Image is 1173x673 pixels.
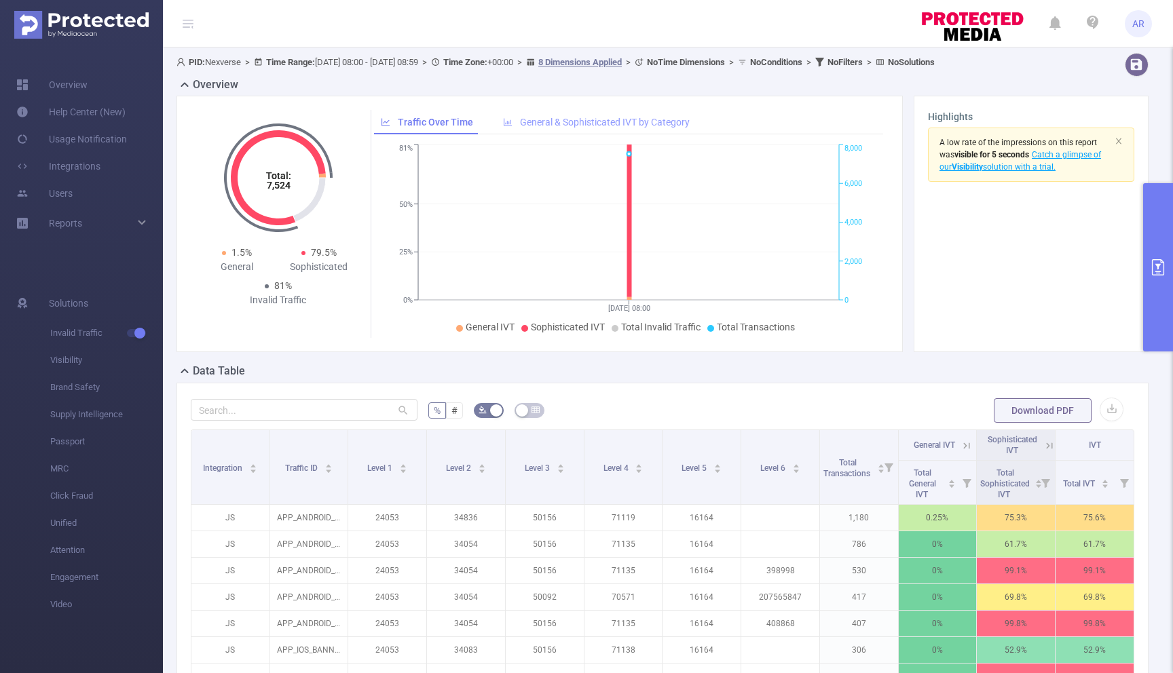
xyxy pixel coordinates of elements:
[506,637,584,663] p: 50156
[584,611,663,636] p: 71135
[820,584,898,610] p: 417
[557,462,564,466] i: icon: caret-up
[506,531,584,557] p: 50156
[427,558,505,583] p: 34054
[50,509,163,537] span: Unified
[977,611,1055,636] p: 99.8%
[191,637,269,663] p: JS
[939,138,1097,147] span: A low rate of the impressions on this report
[270,558,348,583] p: APP_ANDROID_BANNER
[1056,505,1134,531] p: 75.6%
[988,435,1037,455] span: Sophisticated IVT
[451,405,458,416] span: #
[189,57,205,67] b: PID:
[270,637,348,663] p: APP_IOS_BANNER
[443,57,487,67] b: Time Zone:
[50,347,163,374] span: Visibility
[50,428,163,455] span: Passport
[948,478,956,482] i: icon: caret-up
[899,584,977,610] p: 0%
[237,293,319,307] div: Invalid Traffic
[270,611,348,636] p: APP_ANDROID_BANNER
[399,200,413,209] tspan: 50%
[557,467,564,472] i: icon: caret-down
[820,531,898,557] p: 786
[196,260,278,274] div: General
[820,558,898,583] p: 530
[50,320,163,347] span: Invalid Traffic
[311,247,337,258] span: 79.5%
[750,57,802,67] b: No Conditions
[792,462,800,470] div: Sort
[820,611,898,636] p: 407
[863,57,876,67] span: >
[844,179,862,188] tspan: 6,000
[231,247,252,258] span: 1.5%
[325,462,333,466] i: icon: caret-up
[621,322,701,332] span: Total Invalid Traffic
[741,611,819,636] p: 408868
[977,505,1055,531] p: 75.3%
[270,531,348,557] p: APP_ANDROID_BANNER
[478,462,486,470] div: Sort
[278,260,360,274] div: Sophisticated
[49,290,88,317] span: Solutions
[348,637,426,663] p: 24053
[506,558,584,583] p: 50156
[899,531,977,557] p: 0%
[663,558,741,583] p: 16164
[266,180,290,191] tspan: 7,524
[977,584,1055,610] p: 69.8%
[914,440,955,450] span: General IVT
[1115,137,1123,145] i: icon: close
[532,406,540,414] i: icon: table
[446,463,473,473] span: Level 2
[191,505,269,531] p: JS
[977,531,1055,557] p: 61.7%
[400,467,407,472] i: icon: caret-down
[50,401,163,428] span: Supply Intelligence
[16,153,100,180] a: Integrations
[948,478,956,486] div: Sort
[584,531,663,557] p: 71135
[899,505,977,531] p: 0.25%
[879,430,898,504] i: Filter menu
[663,505,741,531] p: 16164
[888,57,935,67] b: No Solutions
[603,463,631,473] span: Level 4
[827,57,863,67] b: No Filters
[348,558,426,583] p: 24053
[265,170,291,181] tspan: Total:
[427,637,505,663] p: 34083
[1036,461,1055,504] i: Filter menu
[877,462,885,470] div: Sort
[50,564,163,591] span: Engagement
[434,405,441,416] span: %
[466,322,515,332] span: General IVT
[538,57,622,67] u: 8 Dimensions Applied
[16,71,88,98] a: Overview
[899,637,977,663] p: 0%
[663,611,741,636] p: 16164
[714,467,722,472] i: icon: caret-down
[191,558,269,583] p: JS
[381,117,390,127] i: icon: line-chart
[663,584,741,610] p: 16164
[844,296,849,305] tspan: 0
[909,468,936,499] span: Total General IVT
[400,462,407,466] i: icon: caret-up
[714,462,722,466] i: icon: caret-up
[1056,611,1134,636] p: 99.8%
[713,462,722,470] div: Sort
[427,584,505,610] p: 34054
[899,611,977,636] p: 0%
[176,57,935,67] span: Nexverse [DATE] 08:00 - [DATE] 08:59 +00:00
[50,455,163,482] span: MRC
[285,463,320,473] span: Traffic ID
[427,531,505,557] p: 34054
[1102,478,1109,482] i: icon: caret-up
[939,150,1029,159] span: was
[948,482,956,486] i: icon: caret-down
[191,584,269,610] p: JS
[403,296,413,305] tspan: 0%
